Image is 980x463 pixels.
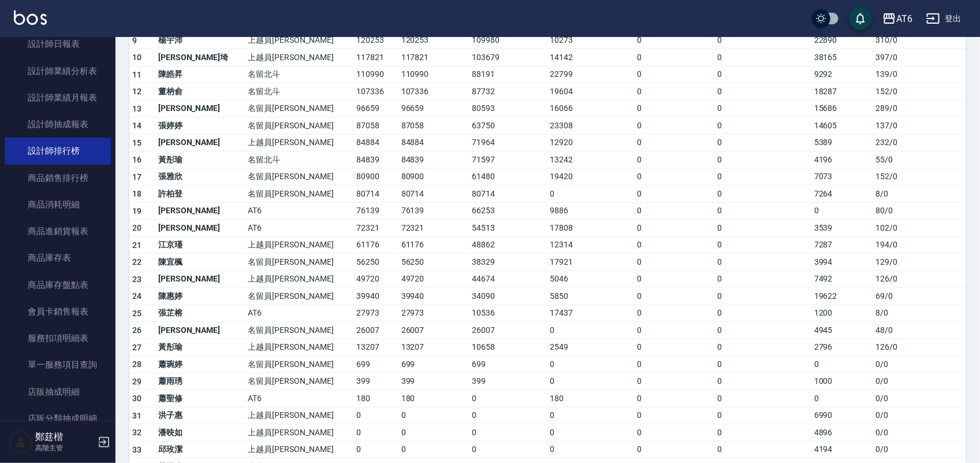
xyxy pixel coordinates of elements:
[155,424,245,442] td: 潘映如
[132,309,142,318] span: 25
[714,83,811,101] td: 0
[714,288,811,305] td: 0
[398,254,469,271] td: 56250
[873,441,966,458] td: 0 / 0
[547,390,634,408] td: 180
[469,271,547,288] td: 44674
[155,322,245,339] td: [PERSON_NAME]
[634,339,714,356] td: 0
[353,424,398,442] td: 0
[469,66,547,83] td: 88191
[873,220,966,237] td: 102 / 0
[469,356,547,373] td: 699
[469,151,547,169] td: 71597
[398,134,469,151] td: 84884
[353,407,398,424] td: 0
[155,202,245,220] td: [PERSON_NAME]
[873,288,966,305] td: 69 / 0
[5,218,111,245] a: 商品進銷貨報表
[873,186,966,203] td: 8 / 0
[245,271,353,288] td: 上越員[PERSON_NAME]
[5,84,111,111] a: 設計師業績月報表
[634,254,714,271] td: 0
[811,186,873,203] td: 7264
[245,424,353,442] td: 上越員[PERSON_NAME]
[469,186,547,203] td: 80714
[469,32,547,49] td: 109980
[245,236,353,254] td: 上越員[PERSON_NAME]
[155,117,245,135] td: 張婷婷
[634,271,714,288] td: 0
[353,186,398,203] td: 80714
[398,305,469,322] td: 27973
[873,373,966,390] td: 0 / 0
[811,424,873,442] td: 4896
[469,390,547,408] td: 0
[811,322,873,339] td: 4945
[132,155,142,164] span: 16
[811,373,873,390] td: 1000
[714,66,811,83] td: 0
[398,322,469,339] td: 26007
[811,202,873,220] td: 0
[398,424,469,442] td: 0
[873,134,966,151] td: 232 / 0
[547,151,634,169] td: 13242
[245,100,353,117] td: 名留員[PERSON_NAME]
[469,236,547,254] td: 48862
[547,66,634,83] td: 22799
[132,325,142,335] span: 26
[5,379,111,405] a: 店販抽成明細
[469,441,547,458] td: 0
[353,66,398,83] td: 110990
[714,134,811,151] td: 0
[811,407,873,424] td: 6990
[245,32,353,49] td: 上越員[PERSON_NAME]
[811,305,873,322] td: 1200
[132,70,142,79] span: 11
[245,356,353,373] td: 名留員[PERSON_NAME]
[547,117,634,135] td: 23308
[634,236,714,254] td: 0
[245,220,353,237] td: AT6
[714,441,811,458] td: 0
[469,168,547,186] td: 61480
[132,445,142,454] span: 33
[155,168,245,186] td: 張雅欣
[714,390,811,408] td: 0
[398,32,469,49] td: 120253
[873,100,966,117] td: 289 / 0
[155,254,245,271] td: 陳宜楓
[634,151,714,169] td: 0
[547,441,634,458] td: 0
[132,121,142,130] span: 14
[634,100,714,117] td: 0
[398,236,469,254] td: 61176
[811,271,873,288] td: 7492
[245,186,353,203] td: 名留員[PERSON_NAME]
[5,272,111,298] a: 商品庫存盤點表
[132,189,142,198] span: 18
[35,431,94,443] h5: 鄭莛楷
[811,339,873,356] td: 2796
[398,151,469,169] td: 84839
[714,356,811,373] td: 0
[353,202,398,220] td: 76139
[245,66,353,83] td: 名留北斗
[353,356,398,373] td: 699
[5,298,111,325] a: 會員卡銷售報表
[873,356,966,373] td: 0 / 0
[155,441,245,458] td: 邱玫潔
[155,373,245,390] td: 蕭雨琇
[398,441,469,458] td: 0
[547,202,634,220] td: 9886
[634,202,714,220] td: 0
[245,288,353,305] td: 名留員[PERSON_NAME]
[469,288,547,305] td: 34090
[547,322,634,339] td: 0
[132,223,142,232] span: 20
[547,32,634,49] td: 10273
[245,202,353,220] td: AT6
[634,356,714,373] td: 0
[714,100,811,117] td: 0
